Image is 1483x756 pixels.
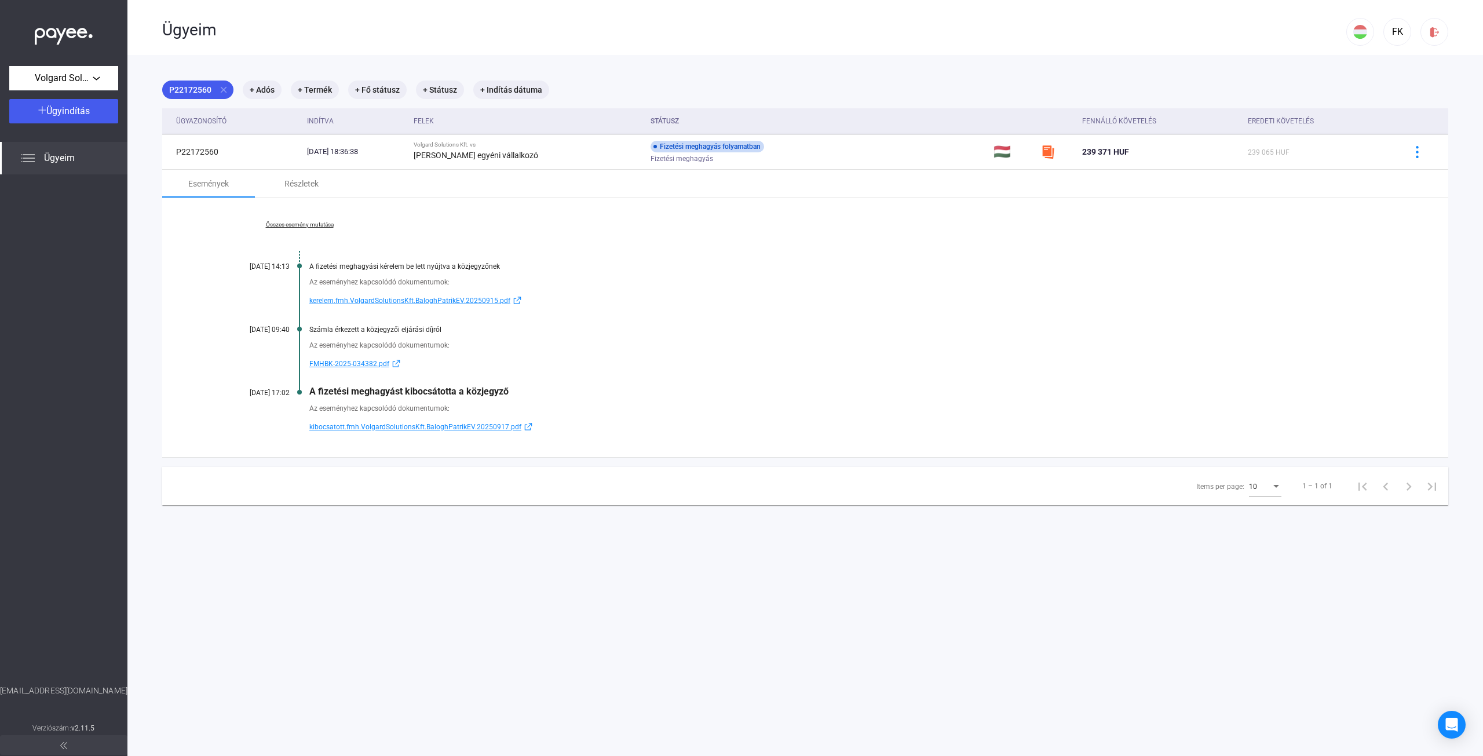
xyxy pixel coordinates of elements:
[38,106,46,114] img: plus-white.svg
[309,276,1390,288] div: Az eseményhez kapcsolódó dokumentumok:
[309,294,510,308] span: kerelem.fmh.VolgardSolutionsKft.BaloghPatrikEV.20250915.pdf
[416,81,464,99] mat-chip: + Státusz
[162,20,1346,40] div: Ügyeim
[348,81,407,99] mat-chip: + Fő státusz
[389,359,403,368] img: external-link-blue
[1302,479,1332,493] div: 1 – 1 of 1
[284,177,319,191] div: Részletek
[1420,18,1448,46] button: logout-red
[1249,483,1257,491] span: 10
[60,742,67,749] img: arrow-double-left-grey.svg
[71,724,95,732] strong: v2.11.5
[309,357,389,371] span: FMHBK-2025-034382.pdf
[220,326,290,334] div: [DATE] 09:40
[291,81,339,99] mat-chip: + Termék
[309,357,1390,371] a: FMHBK-2025-034382.pdfexternal-link-blue
[162,81,233,99] mat-chip: P22172560
[651,141,764,152] div: Fizetési meghagyás folyamatban
[414,141,641,148] div: Volgard Solutions Kft. vs
[46,105,90,116] span: Ügyindítás
[1405,140,1429,164] button: more-blue
[1082,114,1239,128] div: Fennálló követelés
[1420,474,1444,498] button: Last page
[35,21,93,45] img: white-payee-white-dot.svg
[1387,25,1407,39] div: FK
[309,420,521,434] span: kibocsatott.fmh.VolgardSolutionsKft.BaloghPatrikEV.20250917.pdf
[1383,18,1411,46] button: FK
[309,403,1390,414] div: Az eseményhez kapcsolódó dokumentumok:
[220,221,379,228] a: Összes esemény mutatása
[220,389,290,397] div: [DATE] 17:02
[176,114,298,128] div: Ügyazonosító
[1249,479,1281,493] mat-select: Items per page:
[35,71,93,85] span: Volgard Solutions Kft.
[309,386,1390,397] div: A fizetési meghagyást kibocsátotta a közjegyző
[309,262,1390,271] div: A fizetési meghagyási kérelem be lett nyújtva a közjegyzőnek
[1248,114,1314,128] div: Eredeti követelés
[1346,18,1374,46] button: HU
[9,99,118,123] button: Ügyindítás
[309,326,1390,334] div: Számla érkezett a közjegyzői eljárási díjról
[188,177,229,191] div: Események
[510,296,524,305] img: external-link-blue
[243,81,282,99] mat-chip: + Adós
[162,134,302,169] td: P22172560
[1438,711,1466,739] div: Open Intercom Messenger
[1353,25,1367,39] img: HU
[1351,474,1374,498] button: First page
[9,66,118,90] button: Volgard Solutions Kft.
[309,339,1390,351] div: Az eseményhez kapcsolódó dokumentumok:
[1082,114,1156,128] div: Fennálló követelés
[218,85,229,95] mat-icon: close
[220,262,290,271] div: [DATE] 14:13
[1248,148,1290,156] span: 239 065 HUF
[473,81,549,99] mat-chip: + Indítás dátuma
[1429,26,1441,38] img: logout-red
[307,114,404,128] div: Indítva
[1041,145,1055,159] img: szamlazzhu-mini
[21,151,35,165] img: list.svg
[307,146,404,158] div: [DATE] 18:36:38
[1082,147,1129,156] span: 239 371 HUF
[309,294,1390,308] a: kerelem.fmh.VolgardSolutionsKft.BaloghPatrikEV.20250915.pdfexternal-link-blue
[44,151,75,165] span: Ügyeim
[1411,146,1423,158] img: more-blue
[989,134,1036,169] td: 🇭🇺
[414,114,641,128] div: Felek
[1196,480,1244,494] div: Items per page:
[646,108,989,134] th: Státusz
[1397,474,1420,498] button: Next page
[307,114,334,128] div: Indítva
[651,152,713,166] span: Fizetési meghagyás
[1374,474,1397,498] button: Previous page
[1248,114,1390,128] div: Eredeti követelés
[176,114,227,128] div: Ügyazonosító
[521,422,535,431] img: external-link-blue
[414,114,434,128] div: Felek
[414,151,538,160] strong: [PERSON_NAME] egyéni vállalkozó
[309,420,1390,434] a: kibocsatott.fmh.VolgardSolutionsKft.BaloghPatrikEV.20250917.pdfexternal-link-blue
